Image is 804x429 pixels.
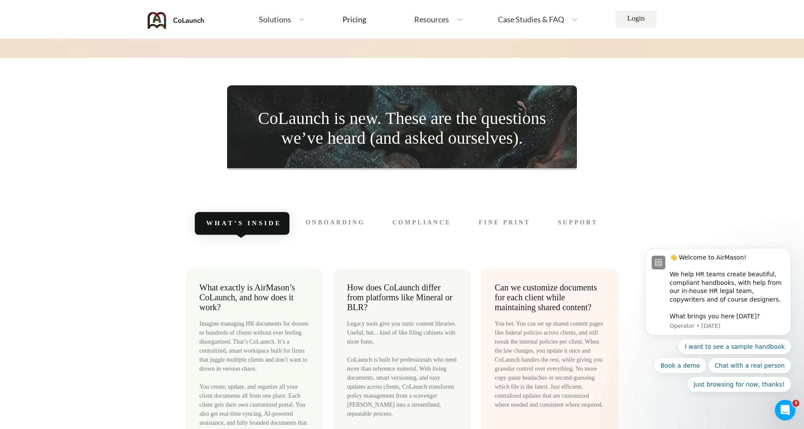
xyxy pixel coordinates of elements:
[775,400,795,420] iframe: Intercom live chat
[206,220,282,227] span: What’s Inside
[498,15,564,23] span: Case Studies & FAQ
[306,219,365,226] span: Onboarding
[392,219,451,226] span: Compliance
[148,12,204,29] img: coLaunch
[792,400,799,407] span: 3
[479,219,531,226] span: Fine Print
[343,15,366,23] div: Pricing
[632,242,804,397] iframe: Intercom notifications message
[495,319,605,409] div: You bet. You can set up shared content pages like federal policies across clients, and still twea...
[343,12,366,27] a: Pricing
[616,11,656,28] a: Login
[495,283,597,312] span: Can we customize documents for each client while maintaining shared content?
[414,15,449,23] span: Resources
[347,283,453,312] span: How does CoLaunch differ from platforms like Mineral or BLR?
[259,15,291,23] span: Solutions
[558,219,598,226] span: Support
[258,109,546,148] p: CoLaunch is new. These are the questions we’ve heard (and asked ourselves).
[200,283,295,312] span: What exactly is AirMason’s CoLaunch, and how does it work?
